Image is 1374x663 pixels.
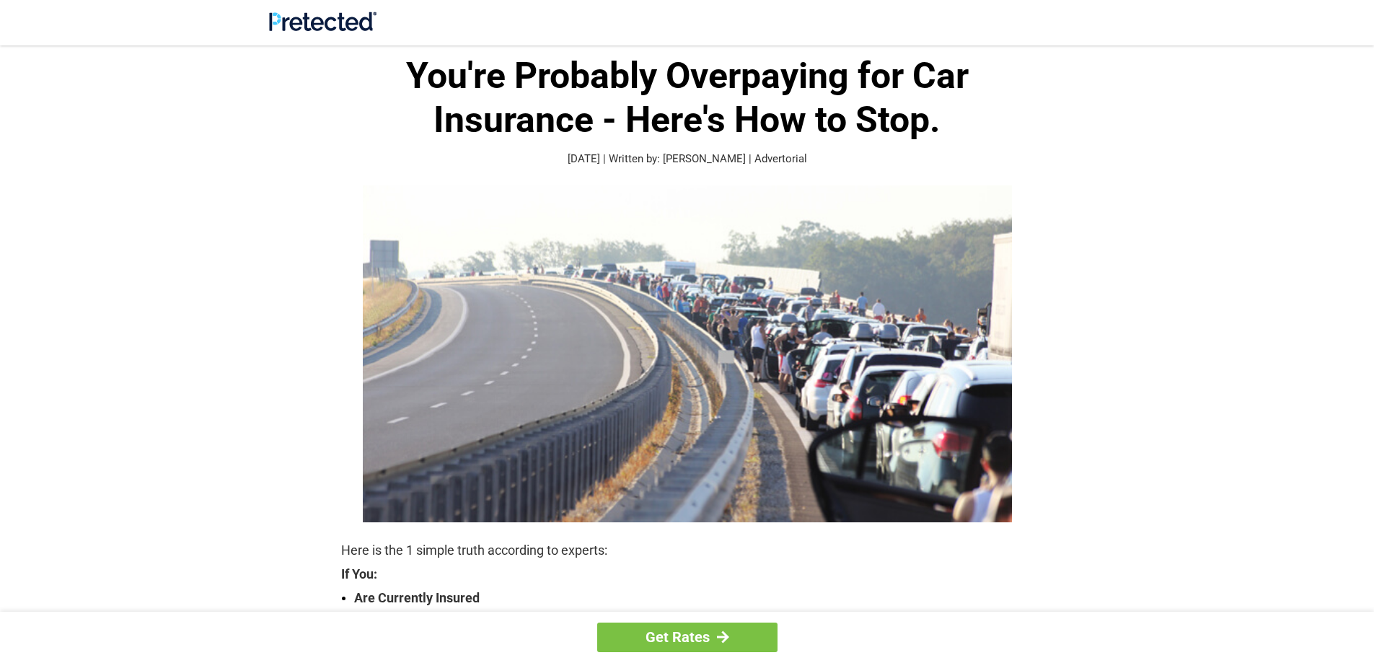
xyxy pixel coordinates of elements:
strong: If You: [341,568,1034,581]
h1: You're Probably Overpaying for Car Insurance - Here's How to Stop. [341,54,1034,142]
img: Site Logo [269,12,376,31]
strong: Are Over The Age Of [DEMOGRAPHIC_DATA] [354,608,1034,628]
a: Get Rates [597,623,778,652]
p: [DATE] | Written by: [PERSON_NAME] | Advertorial [341,151,1034,167]
a: Site Logo [269,20,376,34]
p: Here is the 1 simple truth according to experts: [341,540,1034,561]
strong: Are Currently Insured [354,588,1034,608]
